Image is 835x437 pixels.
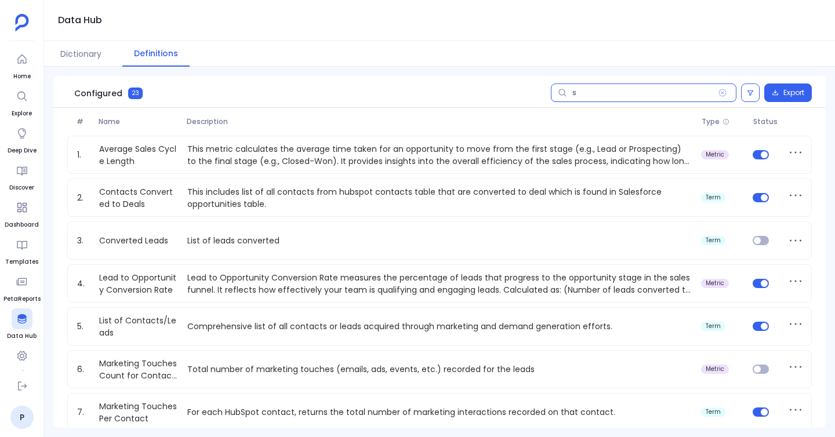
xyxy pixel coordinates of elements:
[8,123,37,155] a: Deep Dive
[94,117,182,126] span: Name
[183,272,696,295] p: Lead to Opportunity Conversion Rate measures the percentage of leads that progress to the opportu...
[7,308,37,341] a: Data Hub
[183,143,696,166] p: This metric calculates the average time taken for an opportunity to move from the first stage (e....
[12,86,32,118] a: Explore
[706,194,721,201] span: term
[9,369,35,378] span: Settings
[183,235,696,247] p: List of leads converted
[12,72,32,81] span: Home
[3,271,41,304] a: PetaReports
[72,406,95,418] span: 7.
[72,321,95,333] span: 5.
[49,41,113,67] button: Dictionary
[551,83,736,102] input: Search definitions
[749,117,785,126] span: Status
[74,88,122,99] span: Configured
[764,83,812,102] button: Export
[706,323,721,330] span: term
[12,49,32,81] a: Home
[702,117,720,126] span: Type
[95,272,183,295] a: Lead to Opportunity Conversion Rate
[72,117,94,126] span: #
[5,197,39,230] a: Dashboard
[58,12,102,28] h1: Data Hub
[706,366,724,373] span: metric
[95,315,183,338] a: List of Contacts/Leads
[5,234,38,267] a: Templates
[706,280,724,287] span: metric
[95,235,173,247] a: Converted Leads
[9,183,34,192] span: Discover
[706,237,721,244] span: term
[10,406,34,429] a: P
[95,358,183,381] a: Marketing Touches Count for Contacts/Leads
[706,409,721,416] span: term
[128,88,143,99] span: 23
[5,257,38,267] span: Templates
[183,406,696,418] p: For each HubSpot contact, returns the total number of marketing interactions recorded on that con...
[95,400,183,424] a: Marketing Touches Per Contact
[9,345,35,378] a: Settings
[9,160,34,192] a: Discover
[72,363,95,376] span: 6.
[95,143,183,166] a: Average Sales Cycle Length
[122,41,190,67] button: Definitions
[182,117,697,126] span: Description
[3,294,41,304] span: PetaReports
[15,14,29,31] img: petavue logo
[706,151,724,158] span: metric
[72,192,95,204] span: 2.
[72,278,95,290] span: 4.
[72,235,95,247] span: 3.
[7,332,37,341] span: Data Hub
[5,220,39,230] span: Dashboard
[72,149,95,161] span: 1.
[95,186,183,209] a: Contacts Converted to Deals
[183,363,696,376] p: Total number of marketing touches (emails, ads, events, etc.) recorded for the leads
[12,109,32,118] span: Explore
[183,186,696,209] p: This includes list of all contacts from hubspot contacts table that are converted to deal which i...
[8,146,37,155] span: Deep Dive
[183,321,696,333] p: Comprehensive list of all contacts or leads acquired through marketing and demand generation effo...
[783,88,804,97] span: Export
